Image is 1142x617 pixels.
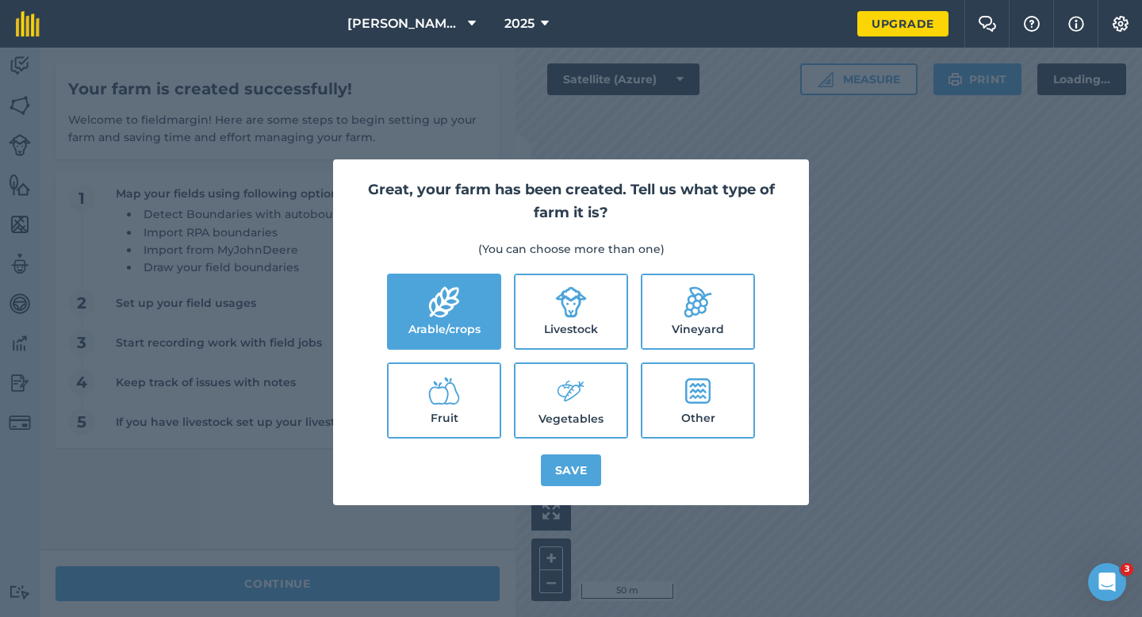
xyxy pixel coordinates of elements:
[16,11,40,36] img: fieldmargin Logo
[1111,16,1130,32] img: A cog icon
[1068,14,1084,33] img: svg+xml;base64,PHN2ZyB4bWxucz0iaHR0cDovL3d3dy53My5vcmcvMjAwMC9zdmciIHdpZHRoPSIxNyIgaGVpZ2h0PSIxNy...
[352,178,790,224] h2: Great, your farm has been created. Tell us what type of farm it is?
[389,275,500,348] label: Arable/crops
[389,364,500,437] label: Fruit
[352,240,790,258] p: (You can choose more than one)
[1088,563,1126,601] iframe: Intercom live chat
[642,364,753,437] label: Other
[515,364,627,437] label: Vegetables
[857,11,948,36] a: Upgrade
[642,275,753,348] label: Vineyard
[1022,16,1041,32] img: A question mark icon
[347,14,462,33] span: [PERSON_NAME] & Sons
[504,14,535,33] span: 2025
[541,454,602,486] button: Save
[1121,563,1133,576] span: 3
[978,16,997,32] img: Two speech bubbles overlapping with the left bubble in the forefront
[515,275,627,348] label: Livestock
